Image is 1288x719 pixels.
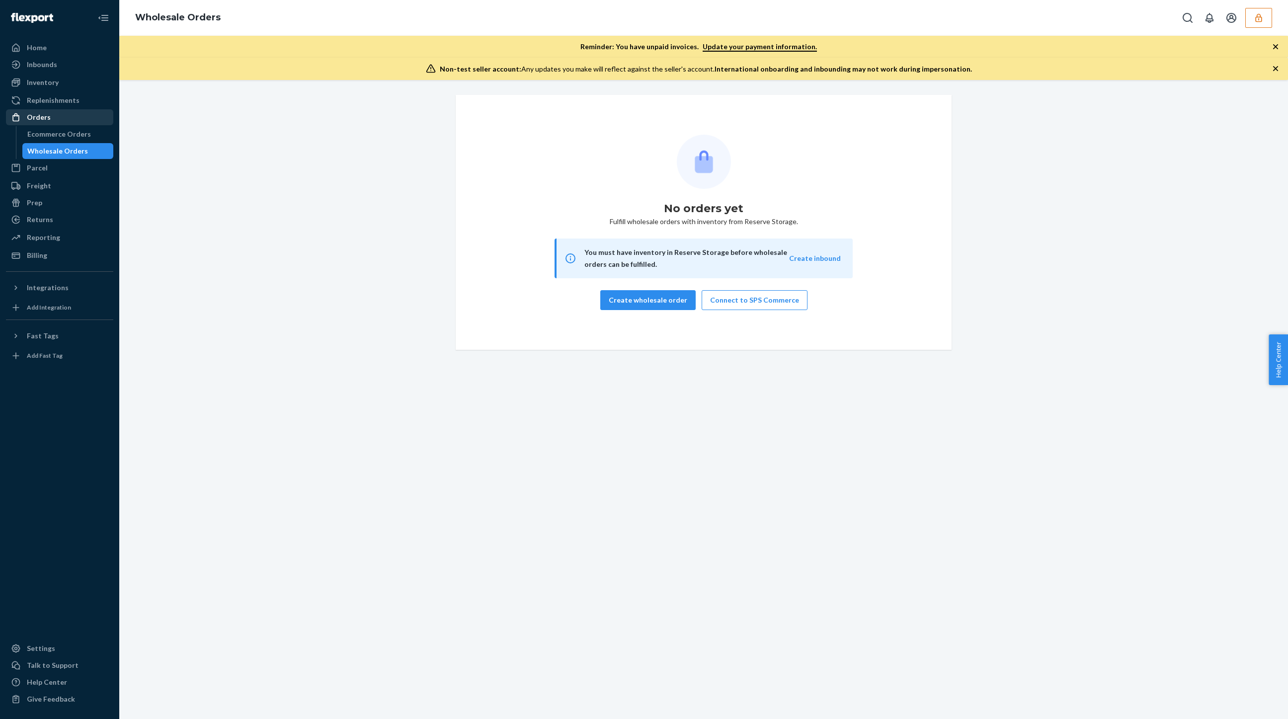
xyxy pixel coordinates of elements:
[27,95,80,105] div: Replenishments
[27,250,47,260] div: Billing
[440,64,972,74] div: Any updates you make will reflect against the seller's account.
[27,303,71,312] div: Add Integration
[6,328,113,344] button: Fast Tags
[715,65,972,73] span: International onboarding and inbounding may not work during impersonation.
[27,694,75,704] div: Give Feedback
[27,643,55,653] div: Settings
[1178,8,1198,28] button: Open Search Box
[27,677,67,687] div: Help Center
[27,78,59,87] div: Inventory
[664,201,743,217] h1: No orders yet
[6,674,113,690] a: Help Center
[27,198,42,208] div: Prep
[6,178,113,194] a: Freight
[464,135,944,310] div: Fulfill wholesale orders with inventory from Reserve Storage.
[27,660,79,670] div: Talk to Support
[1269,334,1288,385] button: Help Center
[6,212,113,228] a: Returns
[600,290,696,310] button: Create wholesale order
[677,135,731,189] img: Empty list
[6,300,113,316] a: Add Integration
[22,143,114,159] a: Wholesale Orders
[6,247,113,263] a: Billing
[6,640,113,656] a: Settings
[27,129,91,139] div: Ecommerce Orders
[580,42,817,52] p: Reminder: You have unpaid invoices.
[6,280,113,296] button: Integrations
[22,126,114,142] a: Ecommerce Orders
[789,253,841,263] button: Create inbound
[440,65,521,73] span: Non-test seller account:
[27,163,48,173] div: Parcel
[27,181,51,191] div: Freight
[703,42,817,52] a: Update your payment information.
[27,351,63,360] div: Add Fast Tag
[27,331,59,341] div: Fast Tags
[6,40,113,56] a: Home
[6,230,113,245] a: Reporting
[6,160,113,176] a: Parcel
[11,13,53,23] img: Flexport logo
[27,283,69,293] div: Integrations
[702,290,807,310] button: Connect to SPS Commerce
[27,233,60,242] div: Reporting
[127,3,229,32] ol: breadcrumbs
[6,75,113,90] a: Inventory
[27,60,57,70] div: Inbounds
[6,691,113,707] button: Give Feedback
[27,43,47,53] div: Home
[6,57,113,73] a: Inbounds
[6,348,113,364] a: Add Fast Tag
[27,112,51,122] div: Orders
[135,12,221,23] a: Wholesale Orders
[1200,8,1219,28] button: Open notifications
[6,195,113,211] a: Prep
[6,92,113,108] a: Replenishments
[27,215,53,225] div: Returns
[27,146,88,156] div: Wholesale Orders
[93,8,113,28] button: Close Navigation
[584,246,789,270] div: You must have inventory in Reserve Storage before wholesale orders can be fulfilled.
[1221,8,1241,28] button: Open account menu
[6,109,113,125] a: Orders
[6,657,113,673] a: Talk to Support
